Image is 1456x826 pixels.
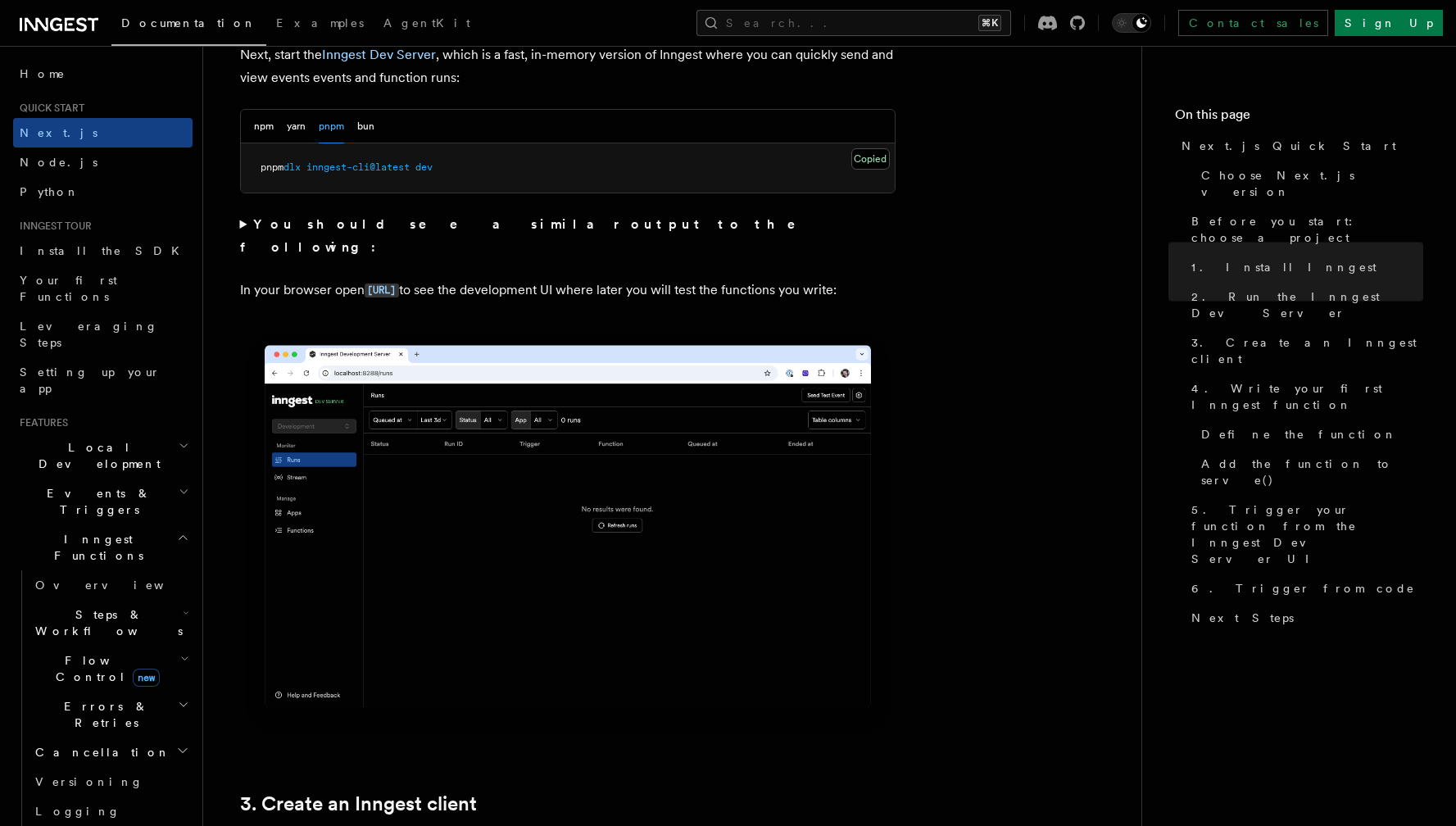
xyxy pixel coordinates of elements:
div: Inngest Functions [13,570,193,826]
button: yarn [287,110,306,143]
button: Search...⌘K [696,10,1011,36]
span: Node.js [20,156,98,169]
span: Features [13,416,68,429]
a: Versioning [29,767,193,796]
span: 2. Run the Inngest Dev Server [1191,288,1423,321]
a: 3. Create an Inngest client [1185,328,1423,374]
a: Next.js Quick Start [1175,131,1423,161]
a: Define the function [1195,420,1423,449]
span: Next.js [20,126,98,139]
a: Overview [29,570,193,600]
a: 3. Create an Inngest client [240,792,477,815]
code: [URL] [365,284,399,297]
span: 4. Write your first Inngest function [1191,380,1423,413]
img: Inngest Dev Server's 'Runs' tab with no data [240,329,896,741]
a: Setting up your app [13,357,193,403]
a: Add the function to serve() [1195,449,1423,495]
button: Cancellation [29,737,193,767]
span: dlx [283,161,301,173]
span: Events & Triggers [13,485,179,518]
span: Home [20,66,66,82]
span: Quick start [13,102,84,115]
span: Local Development [13,439,179,472]
a: Examples [266,5,374,44]
span: Add the function to serve() [1201,456,1423,488]
span: Logging [35,805,120,818]
span: AgentKit [383,16,470,29]
button: bun [357,110,374,143]
p: Next, start the , which is a fast, in-memory version of Inngest where you can quickly send and vi... [240,43,896,89]
button: Errors & Retries [29,692,193,737]
a: Choose Next.js version [1195,161,1423,206]
span: Inngest Functions [13,531,177,564]
summary: You should see a similar output to the following: [240,213,896,259]
span: Python [20,185,79,198]
span: Before you start: choose a project [1191,213,1423,246]
a: Leveraging Steps [13,311,193,357]
span: Versioning [35,775,143,788]
button: pnpm [319,110,344,143]
span: Overview [35,579,204,592]
a: Python [13,177,193,206]
span: 1. Install Inngest [1191,259,1377,275]
span: Setting up your app [20,365,161,395]
button: Steps & Workflows [29,600,193,646]
a: Home [13,59,193,88]
span: Inngest tour [13,220,92,233]
button: Flow Controlnew [29,646,193,692]
a: Documentation [111,5,266,46]
a: Sign Up [1335,10,1443,36]
a: 2. Run the Inngest Dev Server [1185,282,1423,328]
span: Define the function [1201,426,1397,442]
span: inngest-cli@latest [306,161,410,173]
kbd: ⌘K [978,15,1001,31]
span: 6. Trigger from code [1191,580,1415,597]
a: 1. Install Inngest [1185,252,1423,282]
span: Next.js Quick Start [1182,138,1396,154]
a: Your first Functions [13,265,193,311]
button: npm [254,110,274,143]
a: Node.js [13,147,193,177]
span: Leveraging Steps [20,320,158,349]
span: 5. Trigger your function from the Inngest Dev Server UI [1191,501,1423,567]
strong: You should see a similar output to the following: [240,216,819,255]
a: Next Steps [1185,603,1423,633]
span: 3. Create an Inngest client [1191,334,1423,367]
span: new [133,669,160,687]
span: Errors & Retries [29,698,178,731]
a: Install the SDK [13,236,193,265]
p: In your browser open to see the development UI where later you will test the functions you write: [240,279,896,302]
span: Next Steps [1191,610,1294,626]
a: Before you start: choose a project [1185,206,1423,252]
button: Local Development [13,433,193,479]
h4: On this page [1175,105,1423,131]
a: 4. Write your first Inngest function [1185,374,1423,420]
a: AgentKit [374,5,480,44]
a: 6. Trigger from code [1185,574,1423,603]
a: Inngest Dev Server [322,47,436,62]
span: dev [415,161,433,173]
span: Install the SDK [20,244,189,257]
span: Examples [276,16,364,29]
button: Toggle dark mode [1112,13,1151,33]
span: Choose Next.js version [1201,167,1423,200]
a: Next.js [13,118,193,147]
a: 5. Trigger your function from the Inngest Dev Server UI [1185,495,1423,574]
a: Logging [29,796,193,826]
button: Copied [851,148,890,170]
button: Inngest Functions [13,524,193,570]
span: Cancellation [29,744,170,760]
button: Events & Triggers [13,479,193,524]
a: Contact sales [1178,10,1328,36]
span: pnpm [261,161,283,173]
span: Documentation [121,16,256,29]
span: Steps & Workflows [29,606,183,639]
span: Your first Functions [20,274,117,303]
span: Flow Control [29,652,180,685]
a: [URL] [365,282,399,297]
